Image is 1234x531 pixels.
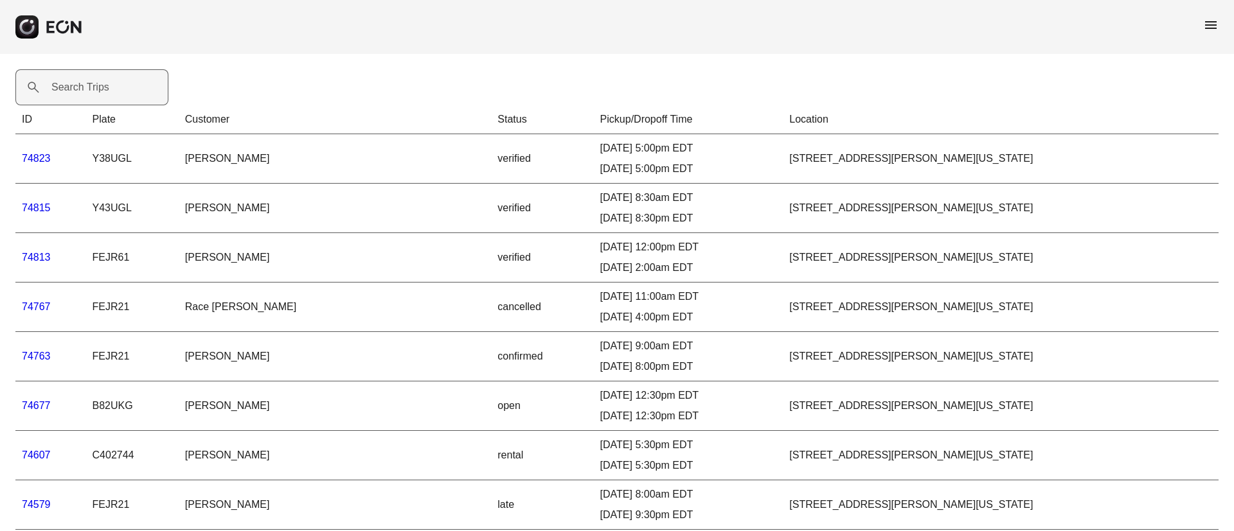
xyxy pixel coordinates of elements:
td: C402744 [86,431,179,480]
td: FEJR21 [86,332,179,381]
div: [DATE] 12:30pm EDT [600,408,777,424]
td: cancelled [491,283,593,332]
div: [DATE] 11:00am EDT [600,289,777,304]
td: Y43UGL [86,184,179,233]
td: [STREET_ADDRESS][PERSON_NAME][US_STATE] [783,480,1219,530]
td: [STREET_ADDRESS][PERSON_NAME][US_STATE] [783,332,1219,381]
td: [STREET_ADDRESS][PERSON_NAME][US_STATE] [783,381,1219,431]
td: rental [491,431,593,480]
td: Y38UGL [86,134,179,184]
td: FEJR21 [86,480,179,530]
a: 74763 [22,351,51,361]
a: 74677 [22,400,51,411]
div: [DATE] 5:30pm EDT [600,458,777,473]
div: [DATE] 5:30pm EDT [600,437,777,453]
th: Location [783,105,1219,134]
td: late [491,480,593,530]
td: [PERSON_NAME] [179,233,491,283]
td: [PERSON_NAME] [179,480,491,530]
td: verified [491,134,593,184]
td: [PERSON_NAME] [179,431,491,480]
td: verified [491,233,593,283]
div: [DATE] 8:00am EDT [600,487,777,502]
td: [STREET_ADDRESS][PERSON_NAME][US_STATE] [783,431,1219,480]
div: [DATE] 9:30pm EDT [600,507,777,523]
td: [STREET_ADDRESS][PERSON_NAME][US_STATE] [783,134,1219,184]
div: [DATE] 12:30pm EDT [600,388,777,403]
div: [DATE] 5:00pm EDT [600,161,777,177]
td: [PERSON_NAME] [179,332,491,381]
td: [STREET_ADDRESS][PERSON_NAME][US_STATE] [783,233,1219,283]
a: 74813 [22,252,51,263]
div: [DATE] 5:00pm EDT [600,141,777,156]
td: Race [PERSON_NAME] [179,283,491,332]
td: [PERSON_NAME] [179,381,491,431]
th: Plate [86,105,179,134]
td: confirmed [491,332,593,381]
span: menu [1203,17,1219,33]
div: [DATE] 8:30am EDT [600,190,777,205]
a: 74579 [22,499,51,510]
th: ID [15,105,86,134]
div: [DATE] 12:00pm EDT [600,239,777,255]
td: [STREET_ADDRESS][PERSON_NAME][US_STATE] [783,184,1219,233]
td: FEJR61 [86,233,179,283]
td: [STREET_ADDRESS][PERSON_NAME][US_STATE] [783,283,1219,332]
div: [DATE] 4:00pm EDT [600,309,777,325]
label: Search Trips [51,80,109,95]
td: [PERSON_NAME] [179,184,491,233]
a: 74823 [22,153,51,164]
td: verified [491,184,593,233]
th: Pickup/Dropoff Time [594,105,783,134]
td: [PERSON_NAME] [179,134,491,184]
a: 74815 [22,202,51,213]
th: Customer [179,105,491,134]
th: Status [491,105,593,134]
td: B82UKG [86,381,179,431]
td: open [491,381,593,431]
a: 74767 [22,301,51,312]
div: [DATE] 9:00am EDT [600,338,777,354]
td: FEJR21 [86,283,179,332]
div: [DATE] 8:30pm EDT [600,211,777,226]
div: [DATE] 8:00pm EDT [600,359,777,374]
div: [DATE] 2:00am EDT [600,260,777,275]
a: 74607 [22,449,51,460]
